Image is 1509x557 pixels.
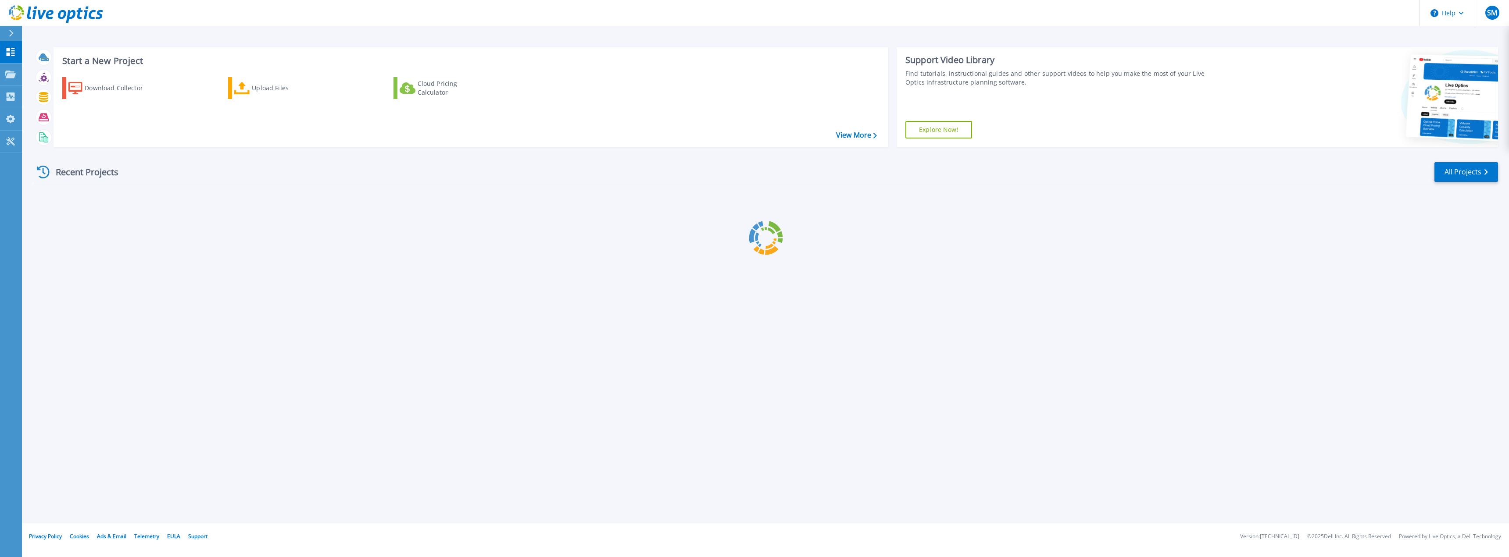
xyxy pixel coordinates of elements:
li: Powered by Live Optics, a Dell Technology [1399,534,1501,539]
a: Ads & Email [97,532,126,540]
div: Download Collector [85,79,155,97]
h3: Start a New Project [62,56,876,66]
li: © 2025 Dell Inc. All Rights Reserved [1307,534,1391,539]
div: Recent Projects [34,161,130,183]
a: Download Collector [62,77,160,99]
a: Cookies [70,532,89,540]
a: Support [188,532,207,540]
a: Privacy Policy [29,532,62,540]
span: SM [1487,9,1497,16]
div: Support Video Library [905,54,1219,66]
a: Upload Files [228,77,326,99]
div: Cloud Pricing Calculator [418,79,488,97]
a: View More [836,131,877,139]
a: Cloud Pricing Calculator [393,77,491,99]
div: Upload Files [252,79,322,97]
a: Telemetry [134,532,159,540]
a: All Projects [1434,162,1498,182]
a: Explore Now! [905,121,972,138]
div: Find tutorials, instructional guides and other support videos to help you make the most of your L... [905,69,1219,87]
a: EULA [167,532,180,540]
li: Version: [TECHNICAL_ID] [1240,534,1299,539]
